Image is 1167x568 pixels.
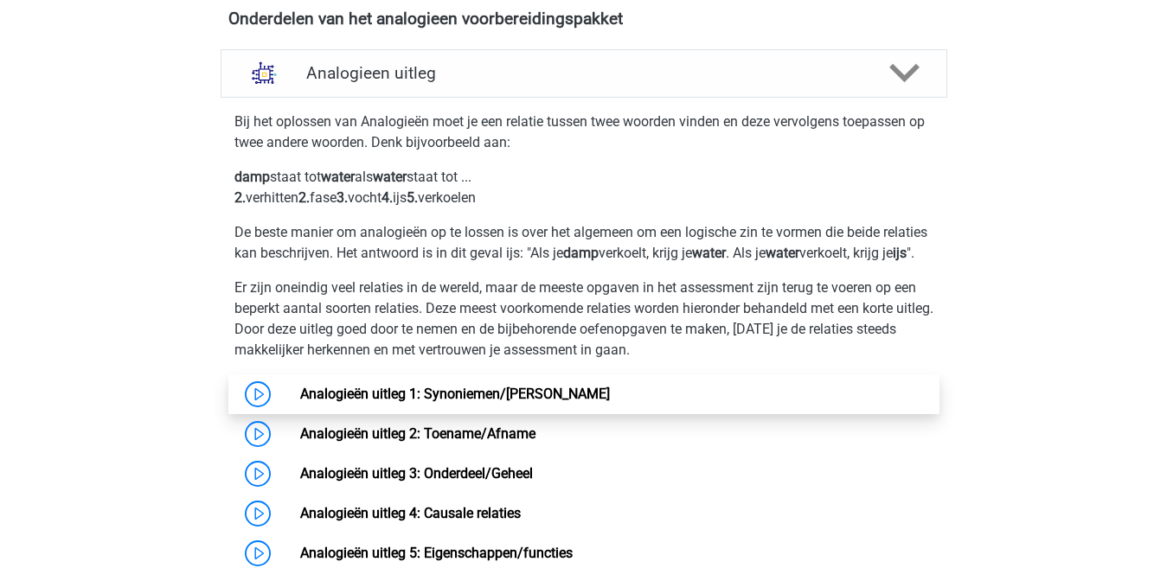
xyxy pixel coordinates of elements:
[234,169,270,185] b: damp
[234,167,933,208] p: staat tot als staat tot ... verhitten fase vocht ijs verkoelen
[893,245,907,261] b: ijs
[692,245,726,261] b: water
[214,49,954,98] a: uitleg Analogieen uitleg
[242,51,286,95] img: analogieen uitleg
[407,189,418,206] b: 5.
[298,189,310,206] b: 2.
[234,278,933,361] p: Er zijn oneindig veel relaties in de wereld, maar de meeste opgaven in het assessment zijn terug ...
[306,63,862,83] h4: Analogieen uitleg
[234,222,933,264] p: De beste manier om analogieën op te lossen is over het algemeen om een logische zin te vormen die...
[300,505,521,521] a: Analogieën uitleg 4: Causale relaties
[337,189,348,206] b: 3.
[228,9,939,29] h4: Onderdelen van het analogieen voorbereidingspakket
[234,112,933,153] p: Bij het oplossen van Analogieën moet je een relatie tussen twee woorden vinden en deze vervolgens...
[300,545,573,561] a: Analogieën uitleg 5: Eigenschappen/functies
[300,386,610,402] a: Analogieën uitleg 1: Synoniemen/[PERSON_NAME]
[563,245,599,261] b: damp
[382,189,393,206] b: 4.
[321,169,355,185] b: water
[234,189,246,206] b: 2.
[373,169,407,185] b: water
[300,465,533,482] a: Analogieën uitleg 3: Onderdeel/Geheel
[766,245,799,261] b: water
[300,425,535,442] a: Analogieën uitleg 2: Toename/Afname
